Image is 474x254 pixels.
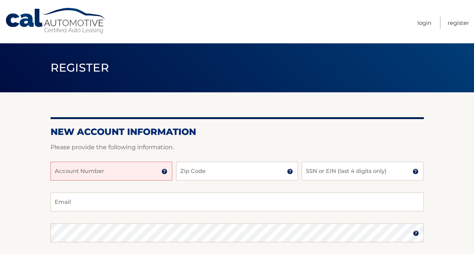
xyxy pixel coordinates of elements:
[51,193,424,211] input: Email
[176,162,298,181] input: Zip Code
[51,61,109,75] span: Register
[161,168,167,174] img: tooltip.svg
[302,162,423,181] input: SSN or EIN (last 4 digits only)
[5,8,107,34] a: Cal Automotive
[51,162,172,181] input: Account Number
[413,230,419,236] img: tooltip.svg
[413,168,419,174] img: tooltip.svg
[287,168,293,174] img: tooltip.svg
[448,17,469,29] a: Register
[417,17,431,29] a: Login
[51,126,424,138] h2: New Account Information
[51,142,424,153] p: Please provide the following information.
